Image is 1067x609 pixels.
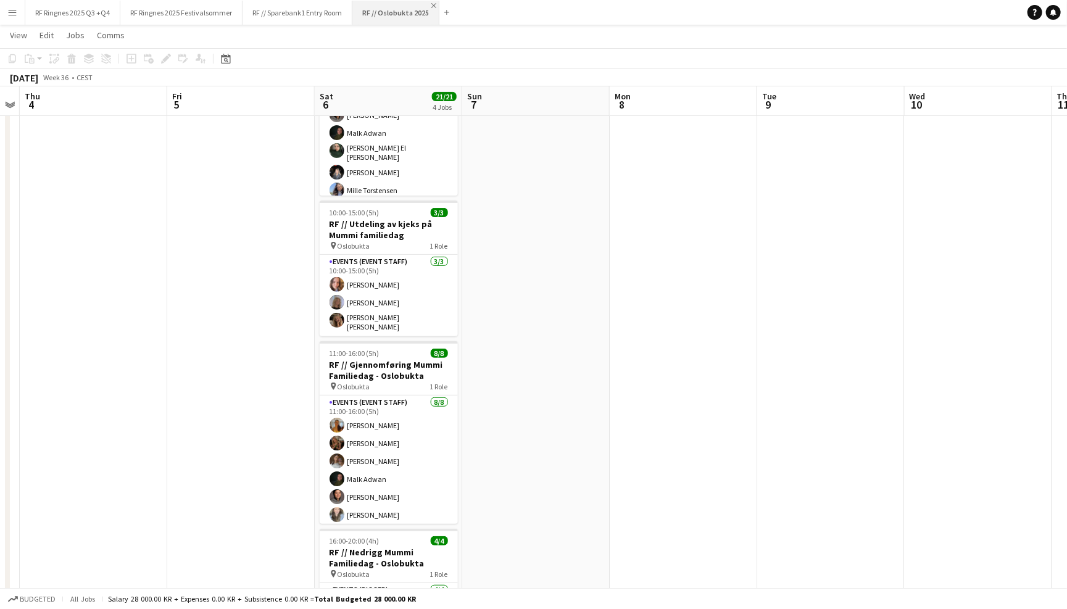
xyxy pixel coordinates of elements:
[77,73,93,82] div: CEST
[613,97,631,112] span: 8
[430,382,448,391] span: 1 Role
[908,97,926,112] span: 10
[352,1,439,25] button: RF // Oslobukta 2025
[108,594,416,603] div: Salary 28 000.00 KR + Expenses 0.00 KR + Subsistence 0.00 KR =
[25,91,40,102] span: Thu
[61,27,89,43] a: Jobs
[320,91,333,102] span: Sat
[431,536,448,545] span: 4/4
[35,27,59,43] a: Edit
[25,1,120,25] button: RF Ringnes 2025 Q3 +Q4
[433,102,456,112] div: 4 Jobs
[243,1,352,25] button: RF // Sparebank1 Entry Room
[5,27,32,43] a: View
[432,92,457,101] span: 21/21
[320,201,458,336] app-job-card: 10:00-15:00 (5h)3/3RF // Utdeling av kjeks på Mummi familiedag Oslobukta1 RoleEvents (Event Staff...
[762,91,776,102] span: Tue
[760,97,776,112] span: 9
[20,595,56,603] span: Budgeted
[318,97,333,112] span: 6
[172,91,182,102] span: Fri
[23,97,40,112] span: 4
[97,30,125,41] span: Comms
[320,396,458,563] app-card-role: Events (Event Staff)8/811:00-16:00 (5h)[PERSON_NAME][PERSON_NAME][PERSON_NAME]Malk Adwan[PERSON_N...
[431,208,448,217] span: 3/3
[41,73,72,82] span: Week 36
[430,241,448,251] span: 1 Role
[320,218,458,241] h3: RF // Utdeling av kjeks på Mummi familiedag
[10,30,27,41] span: View
[92,27,130,43] a: Comms
[338,382,370,391] span: Oslobukta
[467,91,482,102] span: Sun
[320,255,458,336] app-card-role: Events (Event Staff)3/310:00-15:00 (5h)[PERSON_NAME][PERSON_NAME][PERSON_NAME] [PERSON_NAME]
[6,592,57,606] button: Budgeted
[39,30,54,41] span: Edit
[320,359,458,381] h3: RF // Gjennomføring Mummi Familiedag - Oslobukta
[330,536,380,545] span: 16:00-20:00 (4h)
[338,570,370,579] span: Oslobukta
[320,341,458,524] app-job-card: 11:00-16:00 (5h)8/8RF // Gjennomføring Mummi Familiedag - Oslobukta Oslobukta1 RoleEvents (Event ...
[615,91,631,102] span: Mon
[330,349,380,358] span: 11:00-16:00 (5h)
[10,72,38,84] div: [DATE]
[320,547,458,569] h3: RF // Nedrigg Mummi Familiedag - Oslobukta
[465,97,482,112] span: 7
[320,67,458,202] app-card-role: Events (Rigger)6/606:00-11:00 (5h)[PERSON_NAME][PERSON_NAME]Malk Adwan[PERSON_NAME] El [PERSON_NA...
[430,570,448,579] span: 1 Role
[338,241,370,251] span: Oslobukta
[910,91,926,102] span: Wed
[120,1,243,25] button: RF Ringnes 2025 Festivalsommer
[66,30,85,41] span: Jobs
[330,208,380,217] span: 10:00-15:00 (5h)
[431,349,448,358] span: 8/8
[314,594,416,603] span: Total Budgeted 28 000.00 KR
[170,97,182,112] span: 5
[68,594,98,603] span: All jobs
